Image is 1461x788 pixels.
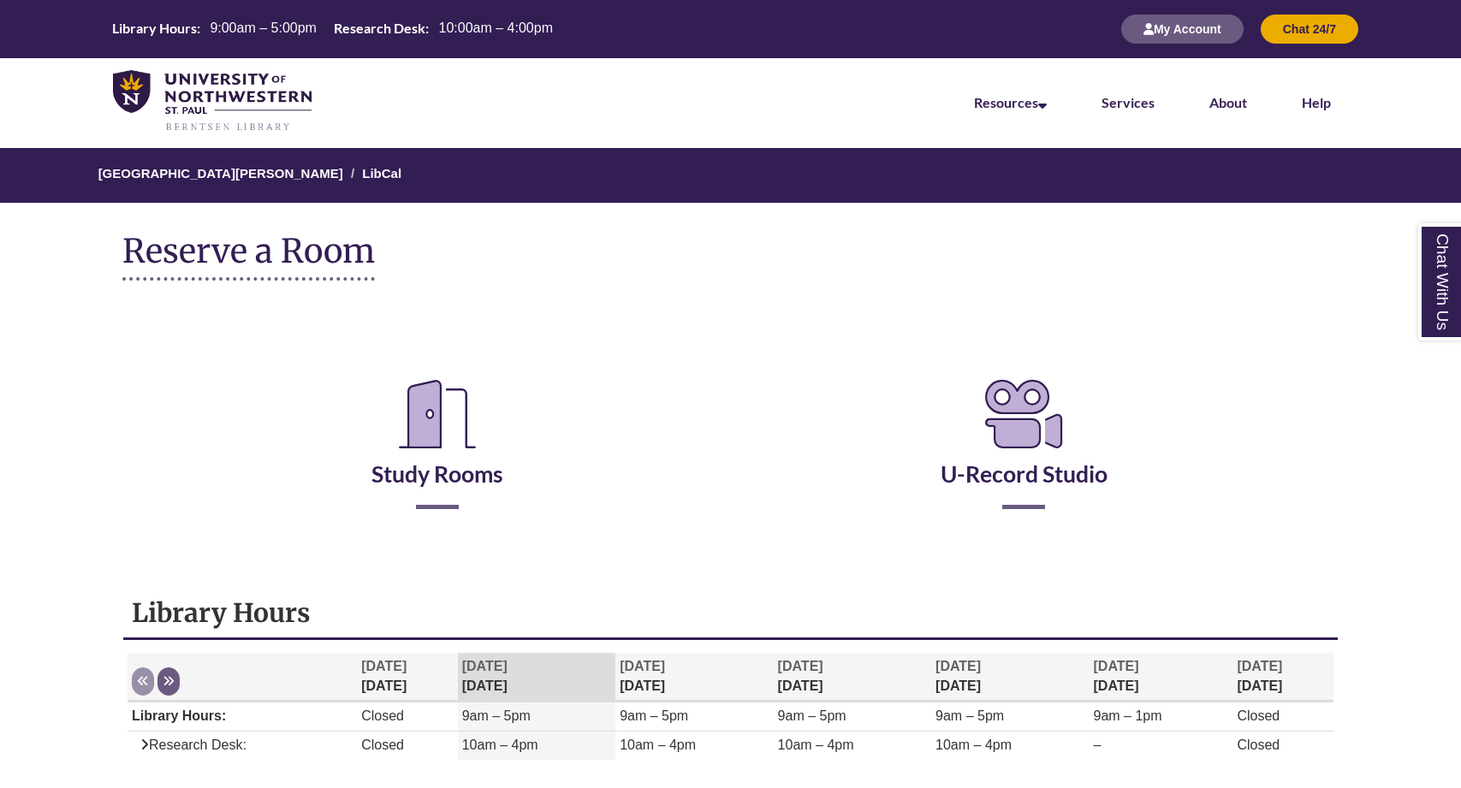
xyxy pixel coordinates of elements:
nav: Breadcrumb [122,148,1339,203]
button: Chat 24/7 [1261,15,1358,44]
span: Closed [361,738,404,752]
th: [DATE] [1090,653,1233,702]
a: Help [1302,94,1331,110]
th: [DATE] [931,653,1089,702]
span: [DATE] [620,659,665,673]
span: 10am – 4pm [462,738,538,752]
span: 9am – 5pm [935,708,1004,723]
span: Closed [361,708,404,723]
span: 9am – 5pm [620,708,688,723]
a: LibCal [362,166,401,181]
a: About [1209,94,1247,110]
span: [DATE] [1237,659,1282,673]
div: Reserve a Room [122,323,1339,560]
span: [DATE] [361,659,407,673]
th: Library Hours: [105,19,203,38]
a: Study Rooms [371,418,503,488]
span: 10am – 4pm [778,738,854,752]
a: My Account [1121,21,1244,36]
span: 10:00am – 4:00pm [439,21,553,35]
span: [DATE] [935,659,981,673]
th: [DATE] [615,653,773,702]
a: Chat 24/7 [1261,21,1358,36]
span: [DATE] [462,659,508,673]
span: Closed [1237,738,1280,752]
span: 9am – 1pm [1094,708,1162,723]
span: – [1094,738,1102,752]
th: [DATE] [1232,653,1333,702]
img: UNWSP Library Logo [113,70,312,133]
th: [DATE] [357,653,458,702]
a: Resources [974,94,1047,110]
span: [DATE] [778,659,823,673]
a: [GEOGRAPHIC_DATA][PERSON_NAME] [98,166,343,181]
td: Library Hours: [128,702,357,732]
button: My Account [1121,15,1244,44]
th: [DATE] [458,653,615,702]
button: Next week [157,667,180,696]
span: 10am – 4pm [935,738,1012,752]
button: Previous week [132,667,154,696]
span: 9am – 5pm [778,708,846,723]
span: [DATE] [1094,659,1139,673]
h1: Reserve a Room [122,233,375,281]
span: 10am – 4pm [620,738,696,752]
h1: Library Hours [132,596,1329,629]
a: Services [1102,94,1155,110]
th: Research Desk: [327,19,431,38]
span: 9am – 5pm [462,708,531,723]
a: Hours Today [105,19,560,39]
table: Hours Today [105,19,560,38]
span: Research Desk: [132,738,246,752]
span: Closed [1237,708,1280,723]
span: 9:00am – 5:00pm [210,21,317,35]
th: [DATE] [774,653,931,702]
a: U-Record Studio [941,418,1108,488]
